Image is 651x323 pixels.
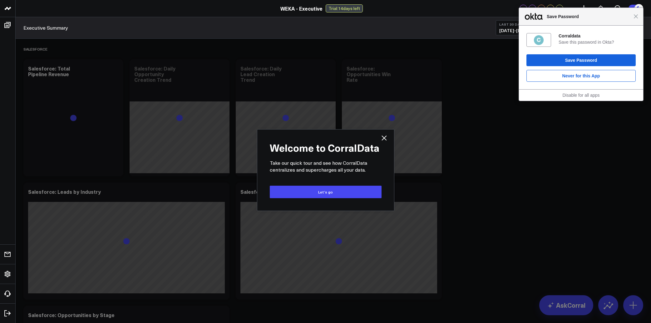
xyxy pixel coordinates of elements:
div: Save this password in Okta? [559,39,636,45]
div: EG [556,5,563,12]
h2: Welcome to CorralData [270,142,382,153]
b: Last 30 Days [499,22,557,26]
div: AS [547,5,554,12]
div: Corraldata [559,33,636,39]
span: [DATE] - [DATE] [499,28,557,33]
a: WEKA - Executive [280,5,323,12]
span: Save Password [544,13,634,20]
img: iUyx4oRzQUQAAAABJRU5ErkJggg== [533,35,544,46]
div: AS [538,5,545,12]
div: GA [520,5,527,12]
button: Close [380,134,388,142]
span: Close [634,14,638,19]
a: Disable for all apps [562,93,599,98]
div: KG [529,5,536,12]
button: + [565,5,572,12]
p: Take our quick tour and see how CorralData centralizes and supercharges all your data. [270,159,382,173]
a: Executive Summary [23,24,68,31]
button: Save Password [526,54,636,66]
button: Let’s go [270,186,382,198]
button: Never for this App [526,70,636,82]
span: + [567,6,570,11]
div: Trial: 14 days left [326,4,363,12]
button: Last 30 Days[DATE]-[DATE] [496,20,561,35]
